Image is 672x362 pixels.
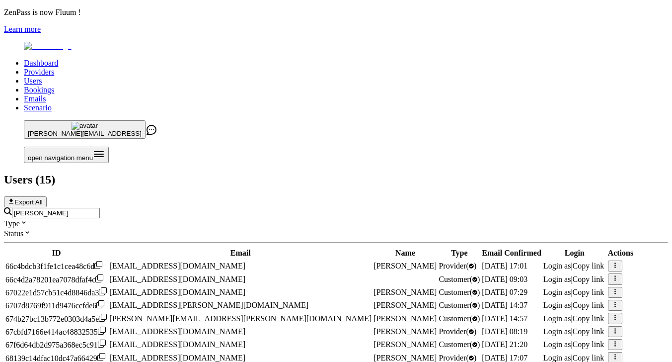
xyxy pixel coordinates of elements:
a: Bookings [24,86,54,94]
span: Copy link [573,301,604,309]
span: [DATE] 09:03 [482,275,527,283]
span: Login as [543,327,571,336]
input: Search by email [12,208,100,218]
span: Login as [543,301,571,309]
button: Open menu [24,147,109,163]
th: Actions [607,248,634,258]
span: [EMAIL_ADDRESS][DOMAIN_NAME] [109,354,245,362]
span: [EMAIL_ADDRESS][DOMAIN_NAME] [109,262,245,270]
span: [DATE] 17:07 [482,354,527,362]
span: [EMAIL_ADDRESS][DOMAIN_NAME] [109,275,245,283]
span: Copy link [573,354,604,362]
span: Copy link [573,275,604,283]
span: validated [439,262,476,270]
span: [DATE] 08:19 [482,327,527,336]
span: [DATE] 07:29 [482,288,527,296]
th: ID [5,248,108,258]
button: avatar[PERSON_NAME][EMAIL_ADDRESS] [24,120,146,139]
div: Click to copy [5,314,107,324]
span: Copy link [573,314,604,323]
span: Copy link [573,327,604,336]
span: [DATE] 14:37 [482,301,527,309]
span: Login as [543,314,571,323]
div: Click to copy [5,287,107,297]
span: validated [439,354,476,362]
span: Login as [543,262,571,270]
div: | [543,301,606,310]
div: | [543,275,606,284]
span: Copy link [573,288,604,296]
span: [PERSON_NAME] [373,262,437,270]
th: Login [543,248,606,258]
div: Status [4,228,668,238]
span: validated [439,314,480,323]
h2: Users ( 15 ) [4,173,668,186]
span: validated [439,340,480,349]
div: | [543,340,606,349]
div: | [543,314,606,323]
th: Name [373,248,437,258]
div: | [543,288,606,297]
span: [EMAIL_ADDRESS][DOMAIN_NAME] [109,340,245,349]
span: [PERSON_NAME] [373,340,437,349]
span: [PERSON_NAME][EMAIL_ADDRESS] [28,130,142,137]
span: validated [439,327,476,336]
div: Type [4,218,668,228]
span: [PERSON_NAME] [373,301,437,309]
th: Email Confirmed [481,248,542,258]
span: [DATE] 14:57 [482,314,527,323]
span: [EMAIL_ADDRESS][DOMAIN_NAME] [109,288,245,296]
div: Click to copy [5,340,107,350]
a: Providers [24,68,54,76]
button: Export All [4,196,47,207]
span: validated [439,288,480,296]
span: validated [439,301,480,309]
img: Fluum Logo [24,42,72,51]
span: [DATE] 21:20 [482,340,527,349]
a: Dashboard [24,59,58,67]
span: [PERSON_NAME] [373,327,437,336]
span: [PERSON_NAME][EMAIL_ADDRESS][PERSON_NAME][DOMAIN_NAME] [109,314,372,323]
div: | [543,262,606,271]
div: Click to copy [5,274,107,284]
span: [PERSON_NAME] [373,288,437,296]
a: Learn more [4,25,41,33]
p: ZenPass is now Fluum ! [4,8,668,17]
div: Click to copy [5,300,107,310]
span: open navigation menu [28,154,93,162]
span: Login as [543,340,571,349]
span: [EMAIL_ADDRESS][PERSON_NAME][DOMAIN_NAME] [109,301,308,309]
span: Login as [543,288,571,296]
span: [DATE] 17:01 [482,262,527,270]
a: Emails [24,94,46,103]
span: Login as [543,354,571,362]
a: Scenario [24,103,52,112]
div: Click to copy [5,327,107,337]
img: avatar [72,122,98,130]
a: Users [24,77,42,85]
th: Type [438,248,480,258]
div: | [543,327,606,336]
span: Copy link [573,262,604,270]
span: validated [439,275,480,283]
div: Click to copy [5,261,107,271]
span: Login as [543,275,571,283]
span: [EMAIL_ADDRESS][DOMAIN_NAME] [109,327,245,336]
span: Copy link [573,340,604,349]
th: Email [109,248,372,258]
span: [PERSON_NAME] [373,354,437,362]
span: [PERSON_NAME] [373,314,437,323]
